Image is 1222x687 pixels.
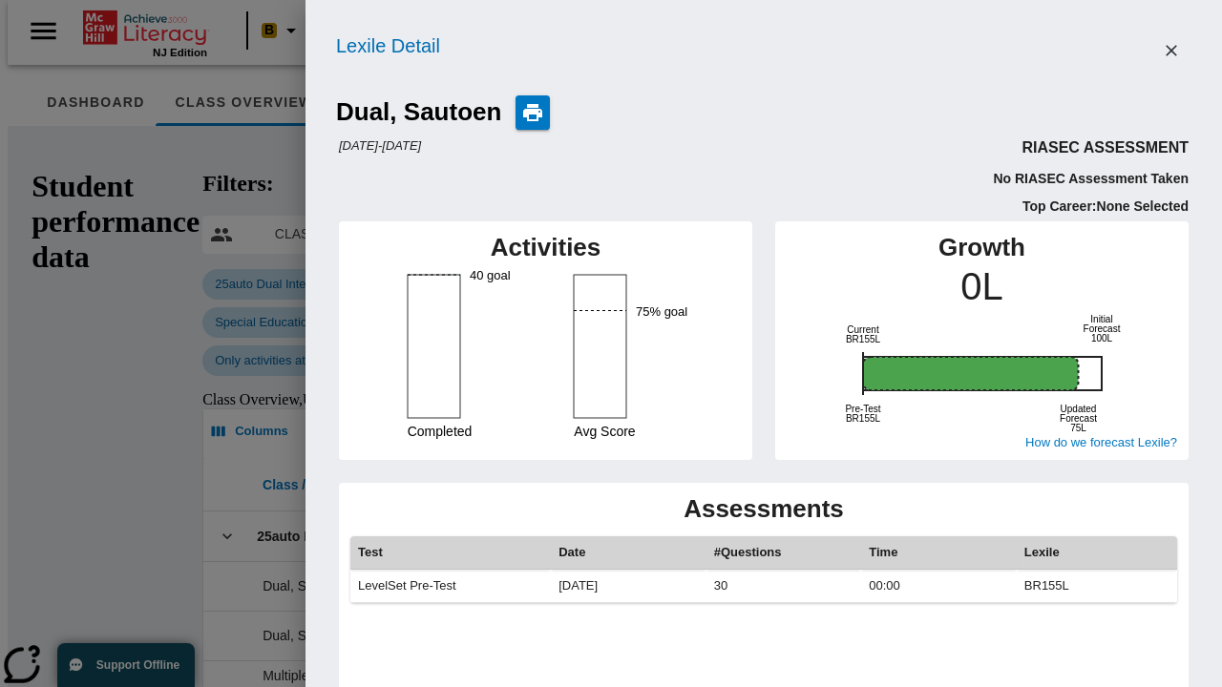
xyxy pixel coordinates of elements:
span: #Questions [714,544,782,561]
button: Print Lexile Detail for Dual, Sautoen [516,95,550,130]
tspan: 75L [1070,422,1086,432]
tspan: BR155L [845,412,880,423]
p: Avg Score [574,422,684,442]
div: No RIASEC Assessment Taken [993,165,1189,189]
h2: Dual, Sautoen [336,95,501,130]
button: How do we forecast Lexile? [1025,435,1177,449]
span: Date [558,544,585,561]
tspan: Current [847,323,879,334]
tspan: Forecast [1060,412,1097,423]
h3: Activities [350,233,741,262]
div: RIASEC ASSESSMENT [1022,136,1189,159]
span: Test [358,544,383,561]
p: 0L [787,263,1177,347]
span: Top Career : [1022,198,1097,214]
p: Completed [408,422,517,442]
p: [DATE] - [DATE] [339,136,421,218]
h3: Assessments [350,494,1177,524]
th: LevelSet Pre-Test [350,570,551,604]
h3: Growth [787,233,1177,262]
tspan: Updated [1060,403,1096,413]
span: Lexile [1024,544,1060,561]
td: 00:00 [861,570,1017,604]
td: 30 [706,570,862,604]
tspan: Forecast [1083,323,1120,333]
td: BR155L [1017,570,1177,604]
div: None Selected [1022,197,1189,217]
tspan: 75% goal [636,304,687,319]
tspan: Initial [1090,313,1112,323]
tspan: 100L [1090,332,1112,343]
td: [DATE] [551,570,706,604]
span: Time [869,544,897,561]
tspan: 40 goal [470,268,511,282]
tspan: Pre-Test [845,403,880,413]
tspan: BR155L [845,333,880,343]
